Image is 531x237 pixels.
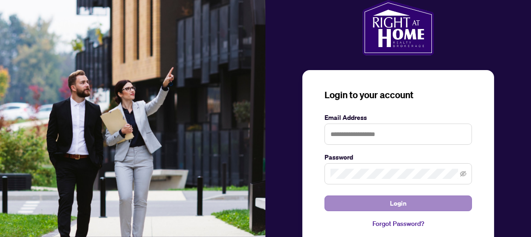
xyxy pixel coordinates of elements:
[324,89,472,101] h3: Login to your account
[324,219,472,229] a: Forgot Password?
[324,196,472,211] button: Login
[390,196,407,211] span: Login
[324,113,472,123] label: Email Address
[460,171,466,177] span: eye-invisible
[324,152,472,162] label: Password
